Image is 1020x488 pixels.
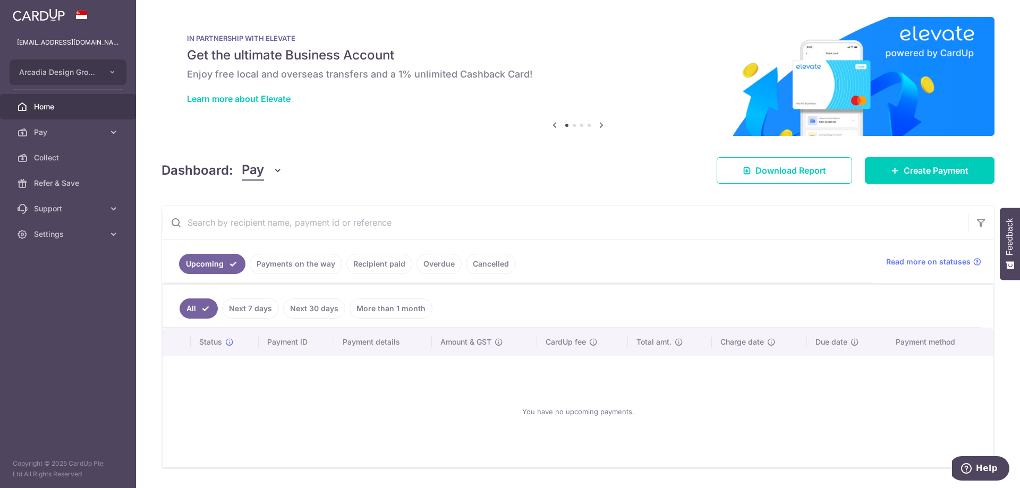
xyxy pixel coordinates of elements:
[283,298,345,319] a: Next 30 days
[466,254,516,274] a: Cancelled
[17,37,119,48] p: [EMAIL_ADDRESS][DOMAIN_NAME]
[34,127,104,138] span: Pay
[161,161,233,180] h4: Dashboard:
[1000,208,1020,280] button: Feedback - Show survey
[720,337,764,347] span: Charge date
[187,47,969,64] h5: Get the ultimate Business Account
[334,328,432,356] th: Payment details
[346,254,412,274] a: Recipient paid
[717,157,852,184] a: Download Report
[175,365,981,458] div: You have no upcoming payments.
[34,101,104,112] span: Home
[887,328,993,356] th: Payment method
[886,256,971,267] span: Read more on statuses
[187,68,969,81] h6: Enjoy free local and overseas transfers and a 1% unlimited Cashback Card!
[34,178,104,189] span: Refer & Save
[259,328,334,356] th: Payment ID
[180,298,218,319] a: All
[19,67,98,78] span: Arcadia Design Group Pte Ltd
[242,160,264,181] span: Pay
[350,298,432,319] a: More than 1 month
[34,152,104,163] span: Collect
[222,298,279,319] a: Next 7 days
[34,229,104,239] span: Settings
[242,160,283,181] button: Pay
[161,17,994,136] img: Renovation banner
[187,34,969,42] p: IN PARTNERSHIP WITH ELEVATE
[440,337,491,347] span: Amount & GST
[34,203,104,214] span: Support
[199,337,222,347] span: Status
[865,157,994,184] a: Create Payment
[755,164,826,177] span: Download Report
[886,256,981,267] a: Read more on statuses
[13,8,65,21] img: CardUp
[250,254,342,274] a: Payments on the way
[162,206,968,239] input: Search by recipient name, payment id or reference
[187,93,291,104] a: Learn more about Elevate
[416,254,462,274] a: Overdue
[179,254,245,274] a: Upcoming
[10,59,126,85] button: Arcadia Design Group Pte Ltd
[904,164,968,177] span: Create Payment
[815,337,847,347] span: Due date
[546,337,586,347] span: CardUp fee
[1005,218,1015,255] span: Feedback
[952,456,1009,483] iframe: Opens a widget where you can find more information
[636,337,671,347] span: Total amt.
